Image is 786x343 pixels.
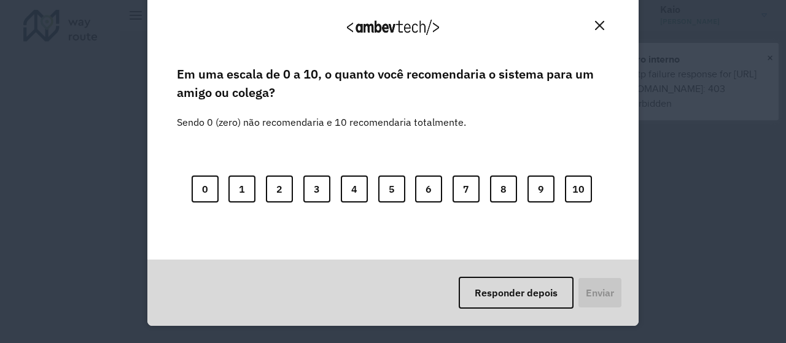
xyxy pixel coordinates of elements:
[459,277,574,309] button: Responder depois
[590,16,609,35] button: Close
[303,175,330,202] button: 3
[177,65,609,102] label: Em uma escala de 0 a 10, o quanto você recomendaria o sistema para um amigo ou colega?
[595,21,604,30] img: Close
[527,175,554,202] button: 9
[565,175,592,202] button: 10
[490,175,517,202] button: 8
[347,20,439,35] img: Logo Ambevtech
[228,175,255,202] button: 1
[341,175,368,202] button: 4
[177,100,466,129] label: Sendo 0 (zero) não recomendaria e 10 recomendaria totalmente.
[378,175,405,202] button: 5
[266,175,293,202] button: 2
[453,175,480,202] button: 7
[192,175,219,202] button: 0
[415,175,442,202] button: 6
